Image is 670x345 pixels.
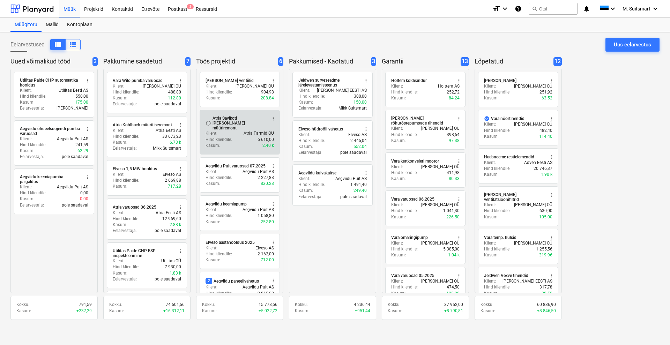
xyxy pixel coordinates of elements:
span: more_vert [549,154,554,160]
p: Kasum : [484,291,499,297]
span: more_vert [270,163,276,169]
div: Atria Savikoti [PERSON_NAME] müüriremont [213,116,266,130]
p: [PERSON_NAME] OÜ [421,164,460,170]
p: 0,00 [80,190,88,196]
p: pole saadaval [62,202,88,208]
div: Jeldwen Vexve tihendid [484,273,528,278]
p: Utilitas OÜ [161,258,181,264]
p: Aegviidu Puit AS [335,176,367,182]
span: more_vert [363,170,369,176]
p: Eelarvestaja : [298,194,322,200]
p: 112.80 [168,95,181,101]
div: Atria varuosad 06.2025 [113,204,156,210]
p: 241,59 [75,142,88,148]
p: Kasum : [298,188,313,194]
p: 1 058,80 [258,213,274,219]
p: Elveso AS [255,245,274,251]
p: 5 385,00 [443,246,460,252]
span: more_vert [178,248,183,254]
p: Klient : [391,240,403,246]
p: Hind kliendile : [484,89,511,95]
span: more_vert [456,196,462,202]
span: 12 [553,57,562,66]
p: 63.52 [542,95,552,101]
div: Uus eelarvestus [614,40,651,49]
div: Utilitas Paide CHP automaatika hooldus [20,78,81,88]
p: Eelarvestaja : [20,105,44,111]
p: Klient : [113,210,125,216]
p: Klient : [484,202,496,208]
p: 88.50 [542,291,552,297]
p: Klient : [206,83,217,89]
p: Kasum : [113,140,127,145]
p: 1 491,40 [350,182,367,188]
p: Kasum : [206,143,220,149]
i: Abikeskus [515,5,522,13]
p: Aegviidu Puit AS [243,207,274,213]
p: 398,64 [447,132,460,138]
p: Eelarvestaja : [298,105,322,111]
p: pole saadaval [62,154,88,160]
p: Klient : [391,164,403,170]
p: 791,59 [79,302,92,308]
p: Pakkumised - Kaotatud [289,57,368,66]
span: more_vert [178,122,183,128]
p: 474,50 [447,284,460,290]
p: Klient : [113,128,125,134]
p: 7 930,00 [165,264,181,270]
p: 20 746,37 [534,166,552,172]
span: 13 [461,57,469,66]
p: Hind kliendile : [206,213,232,219]
p: Hind kliendile : [113,134,139,140]
div: [PERSON_NAME] rõhutõstepumpade tihendid [391,116,452,126]
p: 125.22 [446,291,460,297]
p: Hind kliendile : [298,138,325,144]
p: 488,80 [168,89,181,95]
p: Klient : [206,245,217,251]
p: Klient : [298,88,310,93]
a: Mallid [42,18,63,32]
p: 33 673,23 [162,134,181,140]
span: 2 [206,278,212,284]
p: 150.00 [353,99,367,105]
span: more_vert [85,126,90,132]
div: Vara nöörtihendid [491,116,524,121]
p: 6 610,00 [258,137,274,143]
div: Vara varuosad 06.2025 [391,196,434,202]
i: format_size [492,5,501,13]
p: Kokku : [295,302,308,308]
p: [PERSON_NAME] EESTI AS [317,88,367,93]
p: 249.40 [353,188,367,194]
p: 105.00 [539,214,552,220]
p: Eelarvestaja : [113,145,137,151]
div: Atria Kohlbach müüritiseremont [113,122,172,128]
p: Elveso AS [163,172,181,178]
div: Müügitoru [10,18,42,32]
p: [PERSON_NAME] EESTI AS [502,278,552,284]
p: 717.28 [168,183,181,189]
p: Hind kliendile : [298,93,325,99]
p: Kasum : [391,252,406,258]
p: Aegviidu Puit AS [57,184,88,190]
span: more_vert [549,273,554,278]
p: 1 255,56 [536,246,552,252]
p: Hind kliendile : [298,182,325,188]
p: 1.04 k [448,252,460,258]
p: 2 227,88 [258,175,274,181]
span: more_vert [549,192,554,198]
div: Haabneeme restielemendid [484,154,534,160]
p: Hind kliendile : [484,208,511,214]
p: 411,98 [447,170,460,176]
p: 15 778,66 [259,302,277,308]
span: more_vert [178,204,183,210]
p: 830.28 [261,181,274,187]
p: Kasum : [391,214,406,220]
p: 84.24 [449,95,460,101]
p: [PERSON_NAME] [57,105,88,111]
span: Kuva veergudena [69,40,77,49]
p: Töös projektid [196,57,275,66]
div: [PERSON_NAME] ventilatsioonifiltrid [484,192,545,202]
p: Klient : [206,284,217,290]
span: more_vert [456,78,462,83]
p: Atria Eesti AS [156,210,181,216]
